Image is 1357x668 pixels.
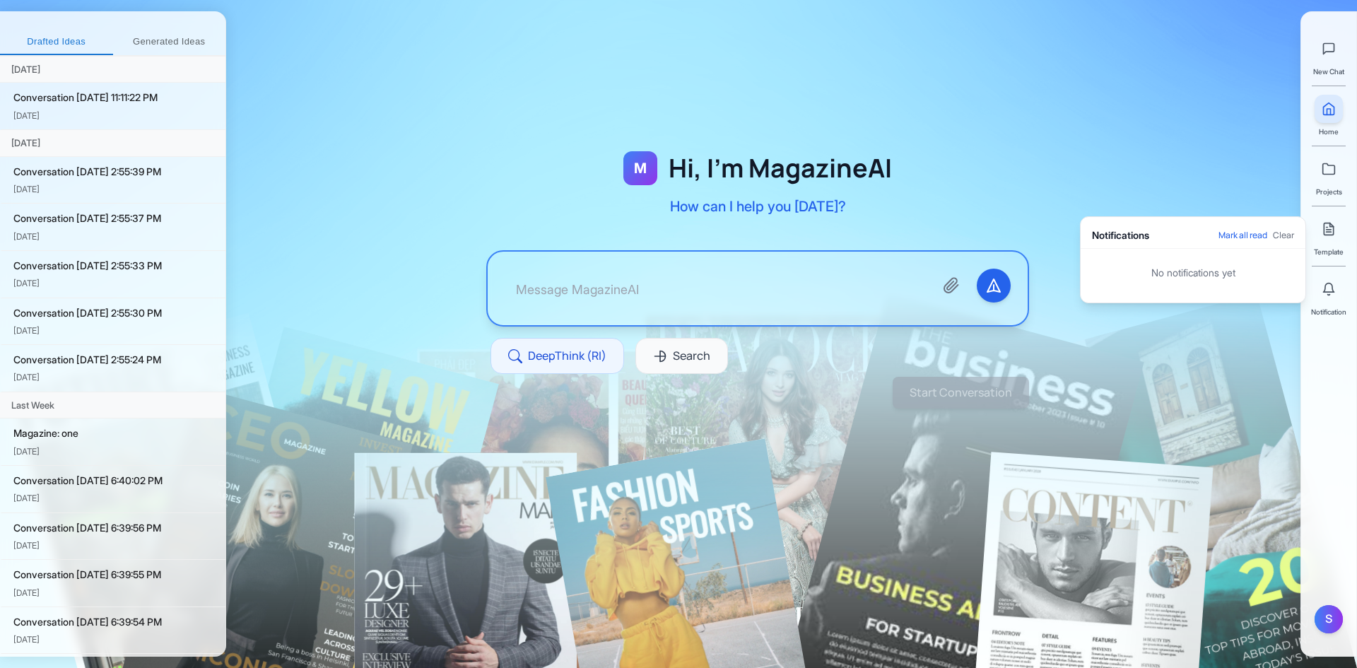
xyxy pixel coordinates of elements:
div: Conversation [DATE] 2:55:39 PM [13,164,214,180]
span: Search [673,347,710,365]
div: Conversation [DATE] 2:55:37 PM [13,211,214,226]
div: [DATE] [13,230,214,243]
button: S [1315,605,1343,633]
h1: Hi, I'm MagazineAI [669,154,892,182]
div: [DATE] [13,445,214,458]
span: Template [1314,246,1344,257]
div: Conversation [DATE] 2:55:33 PM [13,258,214,274]
div: [DATE] [13,586,214,599]
div: [DATE] [13,539,214,552]
div: Conversation [DATE] 2:55:30 PM [13,305,214,321]
span: Projects [1316,186,1342,197]
div: [DATE] [13,182,214,196]
div: Conversation [DATE] 11:11:22 PM [13,90,214,105]
div: [DATE] [13,633,214,646]
div: [DATE] [13,109,214,122]
div: Conversation [DATE] 2:55:24 PM [13,352,214,368]
div: Conversation [DATE] 6:39:56 PM [13,520,214,536]
span: New Chat [1313,66,1344,77]
span: Notification [1311,306,1346,317]
span: Home [1319,126,1339,137]
span: DeepThink (RI) [528,347,606,365]
span: M [634,158,647,178]
div: [DATE] [13,276,214,290]
p: How can I help you [DATE]? [670,197,846,216]
button: Generated Ideas [113,30,226,55]
div: No notifications yet [1081,249,1305,297]
div: Magazine: one [13,426,214,441]
div: Conversation [DATE] 6:40:02 PM [13,473,214,488]
button: Start Conversation [893,377,1029,409]
div: Conversation [DATE] 6:39:54 PM [13,614,214,630]
div: [DATE] [13,370,214,384]
button: DeepThink (RI) [490,338,624,375]
button: Send message [977,269,1011,303]
button: Clear [1273,230,1294,241]
div: Conversation [DATE] 6:39:55 PM [13,567,214,582]
div: Notifications [1092,228,1149,242]
button: Mark all read [1218,230,1267,241]
div: [DATE] [13,491,214,505]
button: Attach files [934,269,968,303]
div: [DATE] [13,324,214,337]
button: Search [635,338,728,375]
